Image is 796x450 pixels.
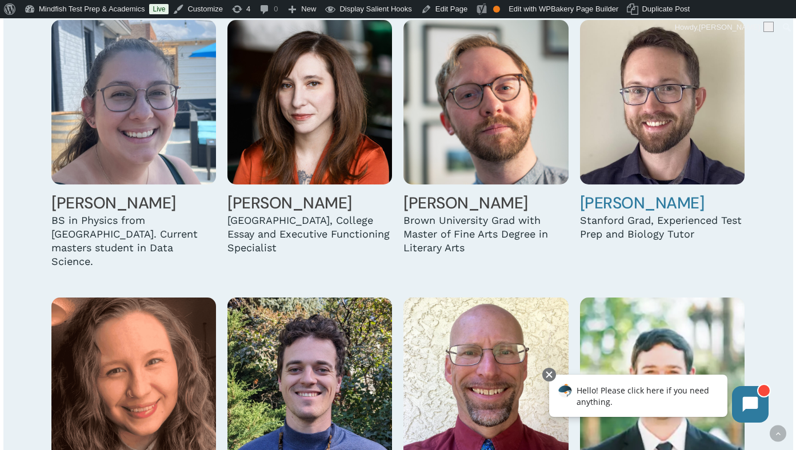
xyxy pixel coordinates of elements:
a: [PERSON_NAME] [580,192,705,214]
a: [PERSON_NAME] [403,192,528,214]
a: Howdy, [671,18,778,37]
a: Live [149,4,169,14]
div: [GEOGRAPHIC_DATA], College Essay and Executive Functioning Specialist [227,214,392,255]
img: Peter Giebel [403,20,568,184]
img: Lindsay Frankel [227,20,392,184]
iframe: Chatbot [537,365,780,434]
a: [PERSON_NAME] [51,192,176,214]
div: OK [493,6,500,13]
div: BS in Physics from [GEOGRAPHIC_DATA]. Current masters student in Data Science. [51,214,216,268]
div: Stanford Grad, Experienced Test Prep and Biology Tutor [580,214,745,241]
div: Brown University Grad with Master of Fine Arts Degree in Literary Arts [403,214,568,255]
img: Bryson Herrick [580,20,745,184]
img: Tessa Florek [51,20,216,184]
a: [PERSON_NAME] [227,192,352,214]
span: [PERSON_NAME] [699,23,760,31]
